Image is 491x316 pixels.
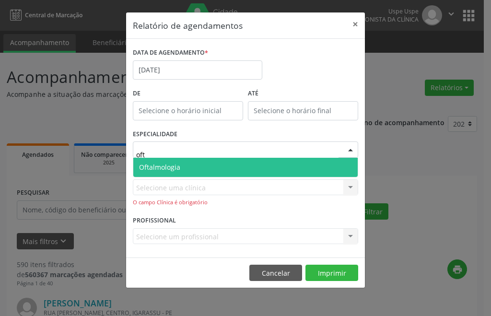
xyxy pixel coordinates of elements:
div: O campo Clínica é obrigatório [133,199,358,207]
input: Selecione o horário final [248,101,358,120]
label: PROFISSIONAL [133,213,176,228]
button: Imprimir [305,265,358,281]
span: Oftalmologia [139,163,180,172]
button: Close [346,12,365,36]
button: Cancelar [249,265,302,281]
label: DATA DE AGENDAMENTO [133,46,208,60]
h5: Relatório de agendamentos [133,19,243,32]
label: ESPECIALIDADE [133,127,177,142]
input: Selecione uma data ou intervalo [133,60,262,80]
input: Seleciona uma especialidade [136,145,339,164]
label: De [133,86,243,101]
label: ATÉ [248,86,358,101]
input: Selecione o horário inicial [133,101,243,120]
